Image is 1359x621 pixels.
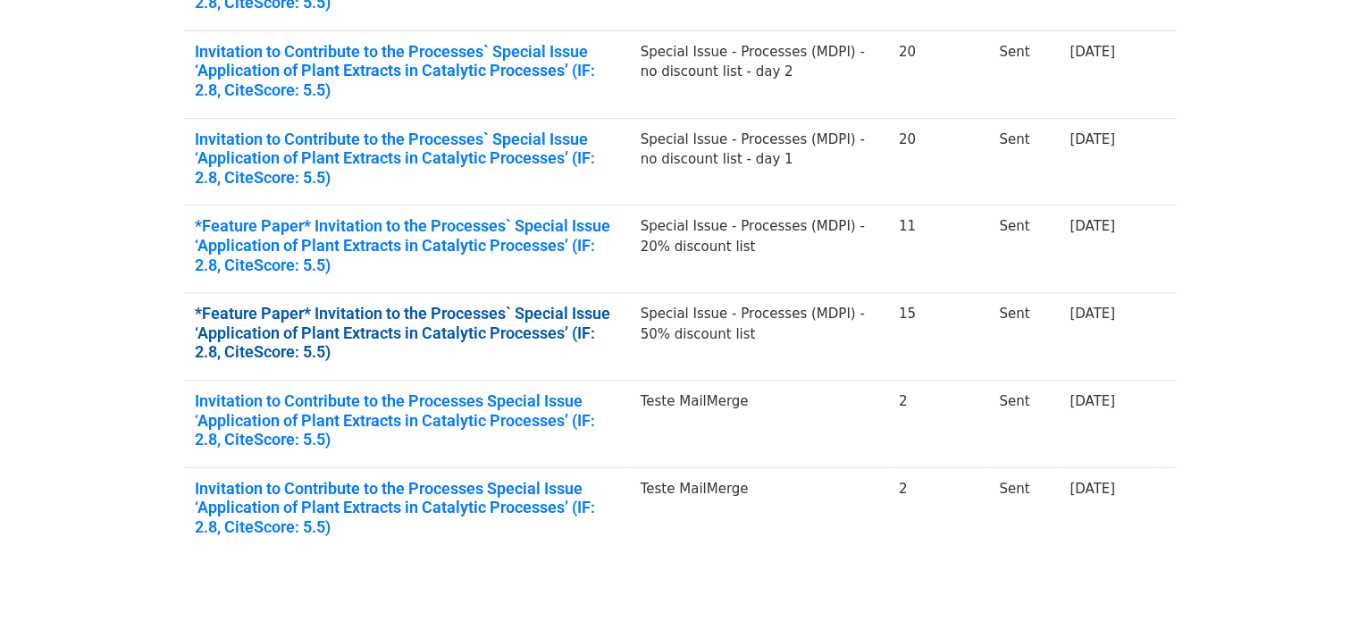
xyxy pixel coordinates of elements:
td: Teste MailMerge [630,467,888,554]
a: [DATE] [1070,44,1115,60]
td: 2 [888,381,989,468]
td: Sent [988,206,1059,293]
td: Special Issue - Processes (MDPI) - 50% discount list [630,293,888,381]
td: 11 [888,206,989,293]
td: 20 [888,30,989,118]
td: Special Issue - Processes (MDPI) - no discount list - day 1 [630,118,888,206]
a: [DATE] [1070,218,1115,234]
td: Sent [988,118,1059,206]
td: Sent [988,381,1059,468]
a: [DATE] [1070,306,1115,322]
td: 20 [888,118,989,206]
td: Sent [988,30,1059,118]
td: 15 [888,293,989,381]
td: Special Issue - Processes (MDPI) - no discount list - day 2 [630,30,888,118]
a: [DATE] [1070,131,1115,147]
a: [DATE] [1070,393,1115,409]
a: Invitation to Contribute to the Processes` Special Issue ‘Application of Plant Extracts in Cataly... [195,42,619,100]
a: [DATE] [1070,481,1115,497]
a: Invitation to Contribute to the Processes Special Issue ‘Application of Plant Extracts in Catalyt... [195,479,619,537]
td: Teste MailMerge [630,381,888,468]
td: 2 [888,467,989,554]
a: Invitation to Contribute to the Processes Special Issue ‘Application of Plant Extracts in Catalyt... [195,391,619,449]
a: *Feature Paper* Invitation to the Processes` Special Issue ‘Application of Plant Extracts in Cata... [195,216,619,274]
div: Widget de chat [1270,535,1359,621]
td: Special Issue - Processes (MDPI) - 20% discount list [630,206,888,293]
a: *Feature Paper* Invitation to the Processes` Special Issue ‘Application of Plant Extracts in Cata... [195,304,619,362]
td: Sent [988,293,1059,381]
td: Sent [988,467,1059,554]
a: Invitation to Contribute to the Processes` Special Issue ‘Application of Plant Extracts in Cataly... [195,130,619,188]
iframe: Chat Widget [1270,535,1359,621]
